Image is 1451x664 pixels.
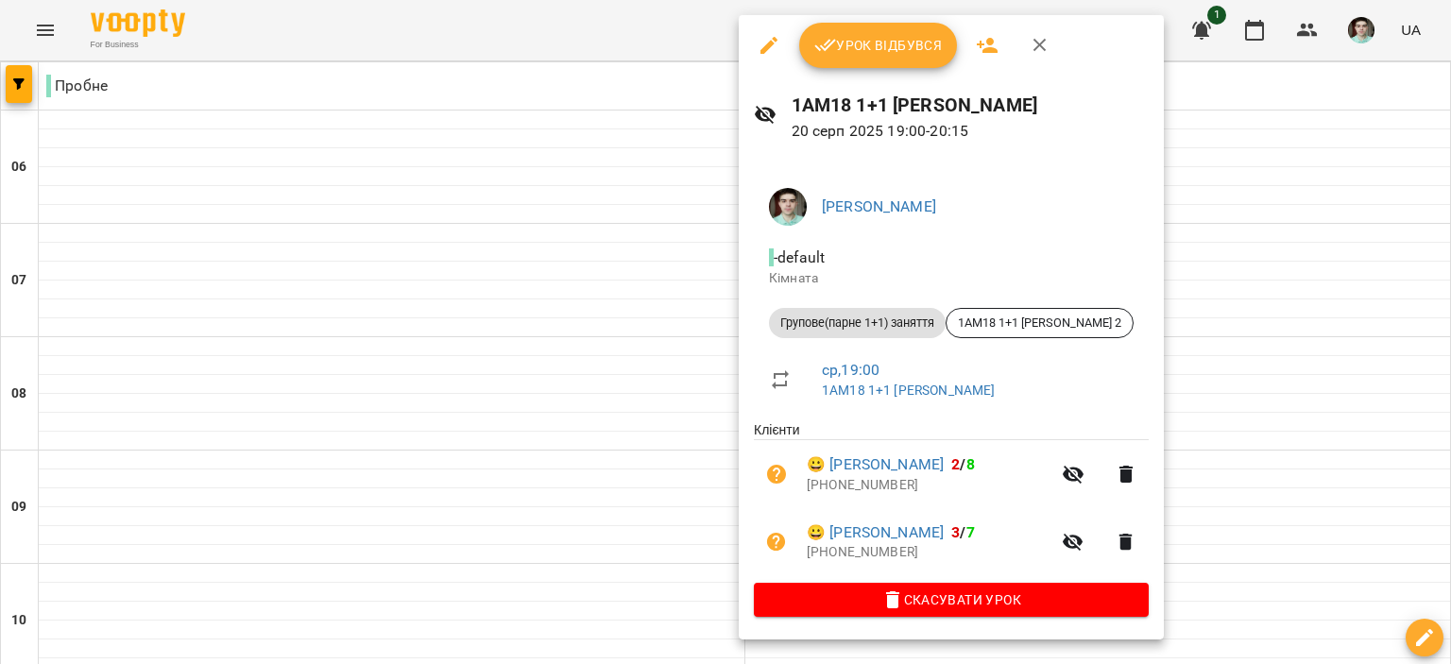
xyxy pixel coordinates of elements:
a: ср , 19:00 [822,361,879,379]
b: / [951,455,974,473]
a: 😀 [PERSON_NAME] [807,521,944,544]
p: [PHONE_NUMBER] [807,543,1050,562]
b: / [951,523,974,541]
img: 8482cb4e613eaef2b7d25a10e2b5d949.jpg [769,188,807,226]
a: [PERSON_NAME] [822,197,936,215]
ul: Клієнти [754,420,1149,582]
span: 3 [951,523,960,541]
p: Кімната [769,269,1134,288]
span: 8 [966,455,975,473]
div: 1АМ18 1+1 [PERSON_NAME] 2 [946,308,1134,338]
span: 1АМ18 1+1 [PERSON_NAME] 2 [947,315,1133,332]
span: - default [769,248,828,266]
span: 7 [966,523,975,541]
p: [PHONE_NUMBER] [807,476,1050,495]
span: Скасувати Урок [769,588,1134,611]
span: 2 [951,455,960,473]
span: Групове(парне 1+1) заняття [769,315,946,332]
button: Скасувати Урок [754,583,1149,617]
a: 1АМ18 1+1 [PERSON_NAME] [822,383,995,398]
span: Урок відбувся [814,34,943,57]
button: Урок відбувся [799,23,958,68]
p: 20 серп 2025 19:00 - 20:15 [792,120,1149,143]
button: Візит ще не сплачено. Додати оплату? [754,519,799,565]
a: 😀 [PERSON_NAME] [807,453,944,476]
h6: 1АМ18 1+1 [PERSON_NAME] [792,91,1149,120]
button: Візит ще не сплачено. Додати оплату? [754,451,799,497]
